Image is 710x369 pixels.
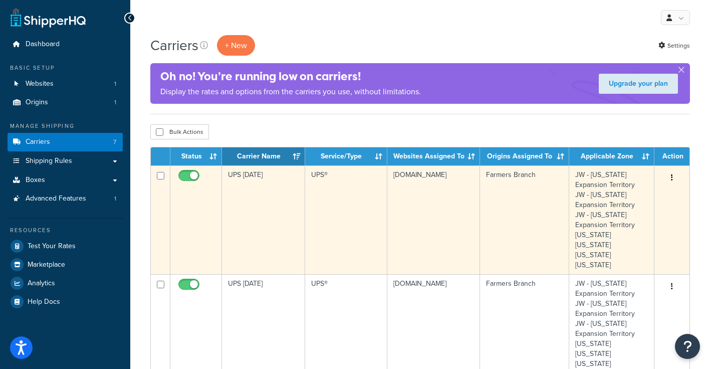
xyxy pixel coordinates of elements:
td: UPS® [305,165,387,274]
a: ShipperHQ Home [11,8,86,28]
div: Manage Shipping [8,122,123,130]
a: Advanced Features 1 [8,190,123,208]
th: Action [654,147,689,165]
th: Carrier Name: activate to sort column ascending [222,147,305,165]
span: Advanced Features [26,195,86,203]
span: 1 [114,195,116,203]
div: Resources [8,226,123,235]
span: Origins [26,98,48,107]
span: Websites [26,80,54,88]
a: Upgrade your plan [599,74,678,94]
button: Bulk Actions [150,124,209,139]
a: Settings [658,39,690,53]
th: Applicable Zone: activate to sort column ascending [569,147,654,165]
span: Test Your Rates [28,242,76,251]
li: Websites [8,75,123,93]
a: Dashboard [8,35,123,54]
td: Farmers Branch [480,165,569,274]
p: Display the rates and options from the carriers you use, without limitations. [160,85,421,99]
span: Marketplace [28,261,65,269]
h1: Carriers [150,36,198,55]
td: JW - [US_STATE] Expansion Territory JW - [US_STATE] Expansion Territory JW - [US_STATE] Expansion... [569,165,654,274]
li: Carriers [8,133,123,151]
td: UPS [DATE] [222,165,305,274]
div: Basic Setup [8,64,123,72]
a: Analytics [8,274,123,292]
span: 7 [113,138,116,146]
span: Carriers [26,138,50,146]
a: Marketplace [8,256,123,274]
h4: Oh no! You’re running low on carriers! [160,68,421,85]
a: Test Your Rates [8,237,123,255]
li: Advanced Features [8,190,123,208]
span: Boxes [26,176,45,184]
th: Websites Assigned To: activate to sort column ascending [387,147,480,165]
a: Boxes [8,171,123,190]
a: Origins 1 [8,93,123,112]
span: Dashboard [26,40,60,49]
span: Help Docs [28,298,60,306]
th: Service/Type: activate to sort column ascending [305,147,387,165]
span: 1 [114,80,116,88]
th: Origins Assigned To: activate to sort column ascending [480,147,569,165]
li: Origins [8,93,123,112]
a: Carriers 7 [8,133,123,151]
a: Help Docs [8,293,123,311]
a: Shipping Rules [8,152,123,170]
th: Status: activate to sort column ascending [170,147,222,165]
td: [DOMAIN_NAME] [387,165,480,274]
button: + New [217,35,255,56]
span: 1 [114,98,116,107]
a: Websites 1 [8,75,123,93]
span: Shipping Rules [26,157,72,165]
button: Open Resource Center [675,334,700,359]
span: Analytics [28,279,55,288]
